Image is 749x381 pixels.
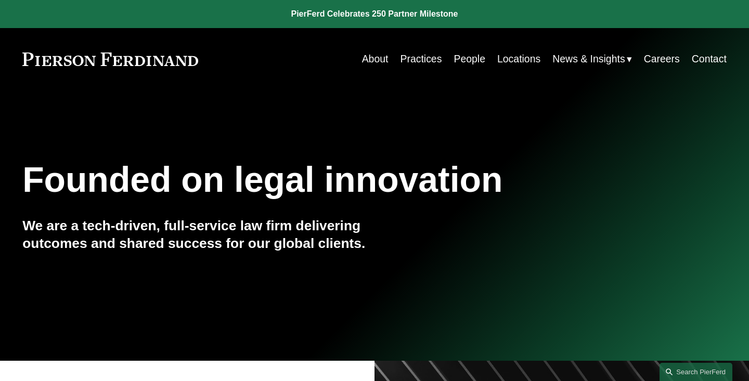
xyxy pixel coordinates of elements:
[400,49,442,69] a: Practices
[22,160,609,200] h1: Founded on legal innovation
[692,49,727,69] a: Contact
[552,50,625,68] span: News & Insights
[454,49,485,69] a: People
[22,217,374,252] h4: We are a tech-driven, full-service law firm delivering outcomes and shared success for our global...
[552,49,631,69] a: folder dropdown
[362,49,389,69] a: About
[660,363,732,381] a: Search this site
[644,49,680,69] a: Careers
[497,49,540,69] a: Locations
